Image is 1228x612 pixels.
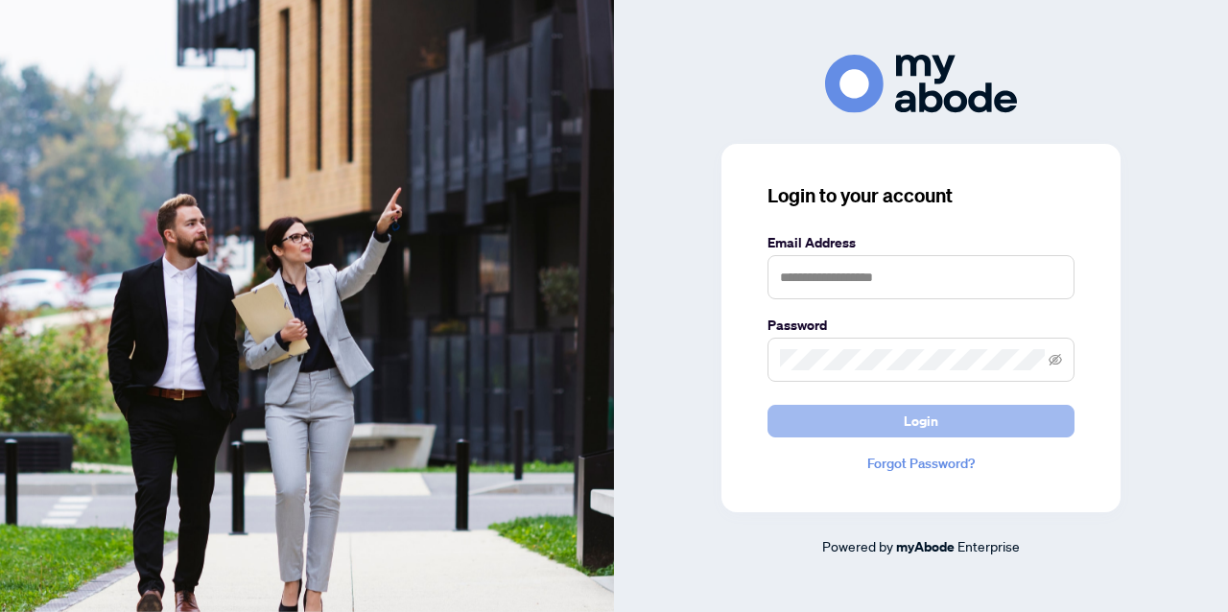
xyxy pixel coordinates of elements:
[767,232,1074,253] label: Email Address
[1049,353,1062,366] span: eye-invisible
[767,315,1074,336] label: Password
[896,536,955,557] a: myAbode
[904,406,938,436] span: Login
[767,405,1074,437] button: Login
[957,537,1020,554] span: Enterprise
[767,453,1074,474] a: Forgot Password?
[825,55,1017,113] img: ma-logo
[822,537,893,554] span: Powered by
[767,182,1074,209] h3: Login to your account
